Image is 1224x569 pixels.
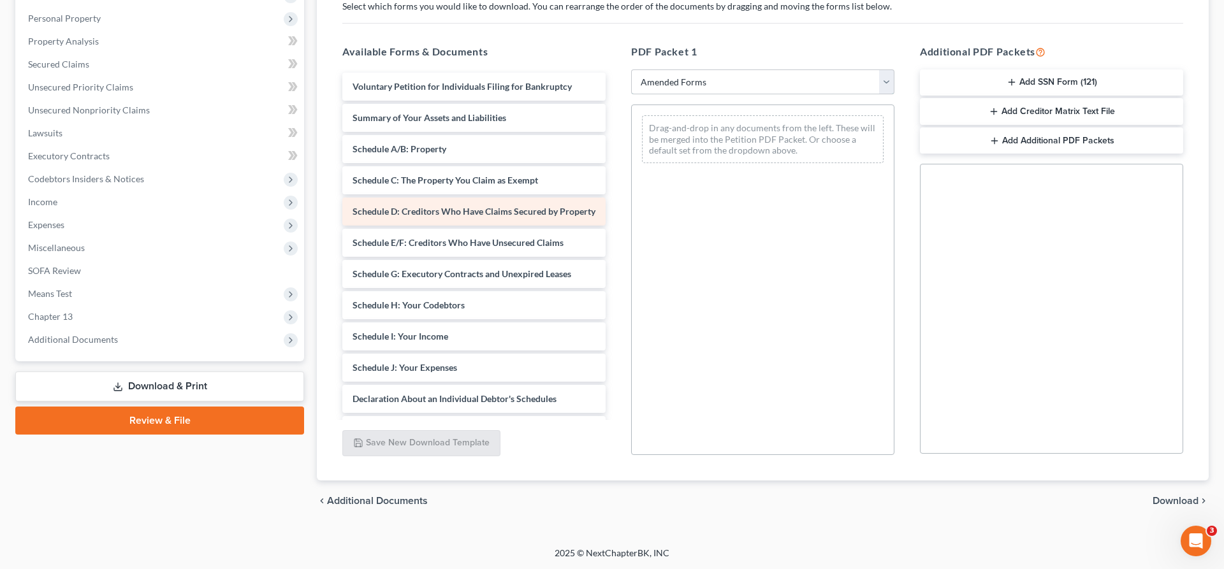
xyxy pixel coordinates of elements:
[28,288,72,299] span: Means Test
[28,311,73,322] span: Chapter 13
[353,206,595,217] span: Schedule D: Creditors Who Have Claims Secured by Property
[1181,526,1211,556] iframe: Intercom live chat
[631,44,894,59] h5: PDF Packet 1
[353,175,538,185] span: Schedule C: The Property You Claim as Exempt
[40,417,50,427] button: Gif picker
[353,299,465,310] span: Schedule H: Your Codebtors
[81,417,91,427] button: Start recording
[20,236,120,244] div: [PERSON_NAME] • 2h ago
[62,6,145,16] h1: [PERSON_NAME]
[1153,496,1209,506] button: Download chevron_right
[28,196,57,207] span: Income
[28,13,101,24] span: Personal Property
[1198,496,1209,506] i: chevron_right
[28,127,62,138] span: Lawsuits
[342,430,500,457] button: Save New Download Template
[61,417,71,427] button: Upload attachment
[18,76,304,99] a: Unsecured Priority Claims
[28,265,81,276] span: SOFA Review
[28,334,118,345] span: Additional Documents
[28,104,150,115] span: Unsecured Nonpriority Claims
[317,496,428,506] a: chevron_left Additional Documents
[10,100,245,262] div: Katie says…
[18,259,304,282] a: SOFA Review
[18,145,304,168] a: Executory Contracts
[8,5,33,29] button: go back
[20,139,199,226] div: The court has added a new Credit Counseling Field that we need to update upon filing. Please remo...
[20,417,30,428] button: Emoji picker
[1207,526,1217,536] span: 3
[353,362,457,373] span: Schedule J: Your Expenses
[353,112,506,123] span: Summary of Your Assets and Liabilities
[327,496,428,506] span: Additional Documents
[28,219,64,230] span: Expenses
[36,7,57,27] img: Profile image for Katie
[920,127,1183,154] button: Add Additional PDF Packets
[353,331,448,342] span: Schedule I: Your Income
[28,36,99,47] span: Property Analysis
[353,81,572,92] span: Voluntary Petition for Individuals Filing for Bankruptcy
[317,496,327,506] i: chevron_left
[200,5,224,29] button: Home
[15,371,304,401] a: Download & Print
[353,237,564,248] span: Schedule E/F: Creditors Who Have Unsecured Claims
[353,393,557,404] span: Declaration About an Individual Debtor's Schedules
[18,122,304,145] a: Lawsuits
[642,115,884,163] div: Drag-and-drop in any documents from the left. These will be merged into the Petition PDF Packet. ...
[11,391,244,412] textarea: Message…
[353,268,571,279] span: Schedule G: Executory Contracts and Unexpired Leases
[342,44,606,59] h5: Available Forms & Documents
[10,100,209,234] div: 🚨ATTN: [GEOGRAPHIC_DATA] of [US_STATE]The court has added a new Credit Counseling Field that we n...
[28,150,110,161] span: Executory Contracts
[1153,496,1198,506] span: Download
[20,108,182,131] b: 🚨ATTN: [GEOGRAPHIC_DATA] of [US_STATE]
[219,412,239,433] button: Send a message…
[28,242,85,253] span: Miscellaneous
[920,98,1183,125] button: Add Creditor Matrix Text File
[28,82,133,92] span: Unsecured Priority Claims
[920,44,1183,59] h5: Additional PDF Packets
[920,69,1183,96] button: Add SSN Form (121)
[224,5,247,28] div: Close
[18,99,304,122] a: Unsecured Nonpriority Claims
[353,143,446,154] span: Schedule A/B: Property
[62,16,119,29] p: Active 6h ago
[15,407,304,435] a: Review & File
[18,53,304,76] a: Secured Claims
[18,30,304,53] a: Property Analysis
[28,59,89,69] span: Secured Claims
[28,173,144,184] span: Codebtors Insiders & Notices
